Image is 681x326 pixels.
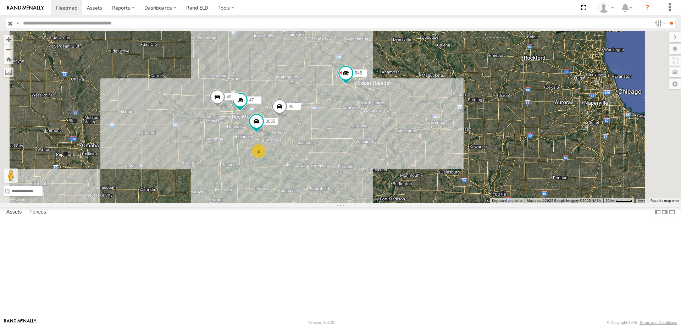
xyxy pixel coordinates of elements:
label: Dock Summary Table to the Right [661,207,668,217]
label: Assets [3,207,25,217]
div: © Copyright 2025 - [607,320,677,325]
button: Zoom in [4,35,13,44]
label: Search Filter Options [652,18,667,28]
button: Zoom out [4,44,13,54]
label: Search Query [15,18,21,28]
a: Report a map error [650,199,679,203]
span: 20 km [605,199,615,203]
button: Drag Pegman onto the map to open Street View [4,168,18,183]
span: 49 [227,94,231,99]
span: 545 [355,71,362,76]
a: Visit our Website [4,319,37,326]
label: Map Settings [669,79,681,89]
span: 47 [249,98,254,103]
a: Terms [638,199,645,202]
label: Hide Summary Table [669,207,676,217]
div: Chase Tanke [596,2,616,13]
div: 2 [251,144,266,158]
span: 0055 [266,118,275,123]
div: Version: 305.01 [308,320,335,325]
a: Terms and Conditions [640,320,677,325]
label: Dock Summary Table to the Left [654,207,661,217]
button: Map Scale: 20 km per 43 pixels [603,198,634,203]
label: Fences [26,207,50,217]
button: Keyboard shortcuts [492,198,522,203]
label: Measure [4,67,13,77]
i: ? [642,2,653,13]
button: Zoom Home [4,54,13,64]
span: Map data ©2025 Google Imagery ©2025 NASA [527,199,601,203]
span: 46 [289,104,293,109]
img: rand-logo.svg [7,5,44,10]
